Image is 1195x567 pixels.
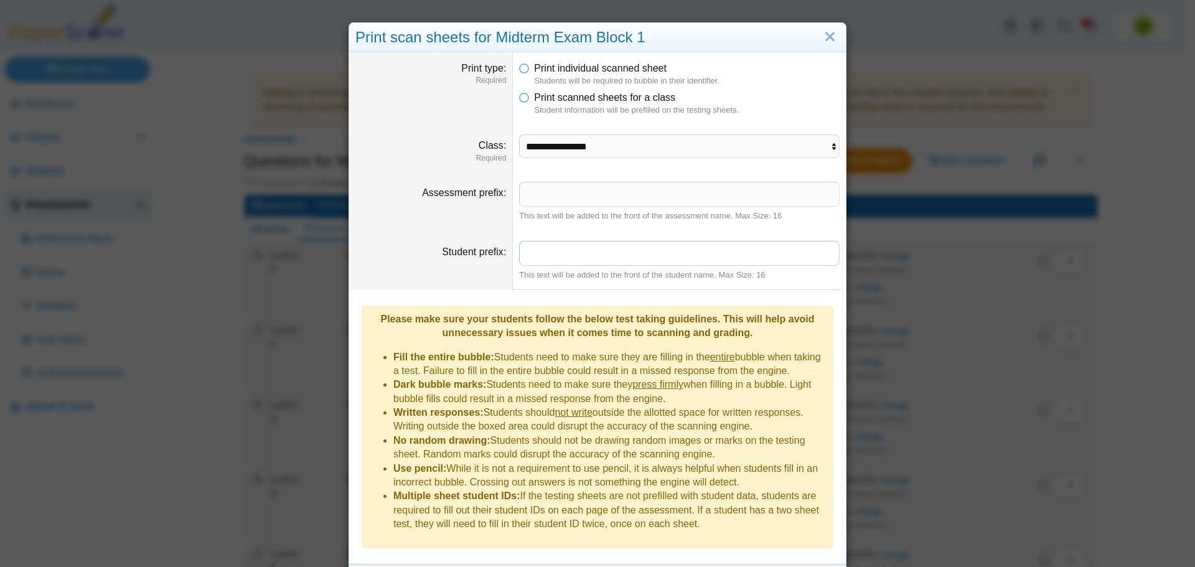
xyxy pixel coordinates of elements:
span: Print scanned sheets for a class [534,92,675,103]
div: Print scan sheets for Midterm Exam Block 1 [349,23,846,52]
u: entire [710,352,735,362]
a: Close [820,27,840,48]
div: This text will be added to the front of the student name. Max Size: 16 [519,269,840,281]
b: Written responses: [393,407,484,418]
dfn: Required [355,153,506,164]
label: Print type [461,63,506,73]
dfn: Students will be required to bubble in their identifier. [534,75,840,87]
b: Please make sure your students follow the below test taking guidelines. This will help avoid unne... [380,314,814,338]
dfn: Student information will be prefilled on the testing sheets. [534,105,840,116]
label: Student prefix [442,246,506,257]
li: While it is not a requirement to use pencil, it is always helpful when students fill in an incorr... [393,462,827,490]
li: Students should not be drawing random images or marks on the testing sheet. Random marks could di... [393,434,827,462]
dfn: Required [355,75,506,86]
label: Class [479,140,506,151]
b: Use pencil: [393,463,446,474]
li: Students need to make sure they are filling in the bubble when taking a test. Failure to fill in ... [393,350,827,378]
label: Assessment prefix [422,187,506,198]
u: press firmly [632,379,683,390]
li: Students need to make sure they when filling in a bubble. Light bubble fills could result in a mi... [393,378,827,406]
li: Students should outside the allotted space for written responses. Writing outside the boxed area ... [393,406,827,434]
b: Fill the entire bubble: [393,352,494,362]
b: Multiple sheet student IDs: [393,490,520,501]
li: If the testing sheets are not prefilled with student data, students are required to fill out thei... [393,489,827,531]
u: not write [555,407,592,418]
span: Print individual scanned sheet [534,63,667,73]
b: No random drawing: [393,435,490,446]
div: This text will be added to the front of the assessment name. Max Size: 16 [519,210,840,222]
b: Dark bubble marks: [393,379,486,390]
